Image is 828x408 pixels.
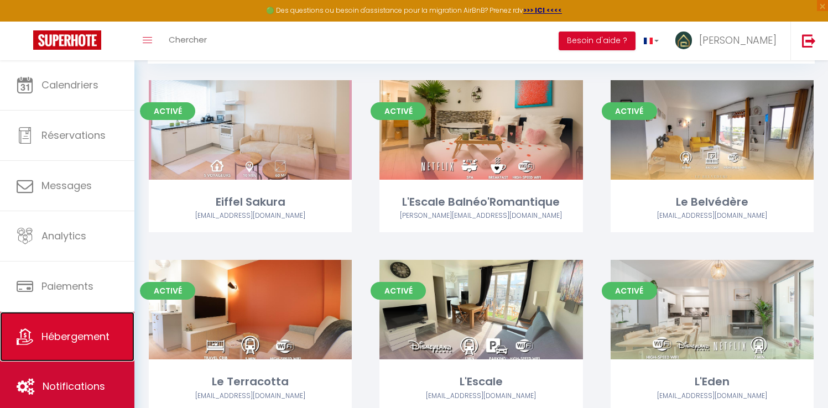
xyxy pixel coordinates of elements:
button: Besoin d'aide ? [559,32,636,50]
span: Activé [371,102,426,120]
span: Activé [602,282,657,300]
span: Activé [140,102,195,120]
span: Hébergement [41,329,110,343]
a: Chercher [160,22,215,60]
span: Analytics [41,229,86,243]
div: L'Escale [379,373,582,390]
div: Le Terracotta [149,373,352,390]
div: Airbnb [379,211,582,221]
a: >>> ICI <<<< [523,6,562,15]
div: Airbnb [611,211,814,221]
span: Activé [602,102,657,120]
div: L'Escale Balnéo'Romantique [379,193,582,211]
img: ... [675,32,692,49]
span: Activé [371,282,426,300]
span: Chercher [169,34,207,45]
span: Calendriers [41,78,98,92]
span: [PERSON_NAME] [699,33,777,47]
div: L'Eden [611,373,814,390]
div: Le Belvédère [611,193,814,211]
span: Messages [41,179,92,192]
img: logout [802,34,816,48]
a: ... [PERSON_NAME] [667,22,790,60]
div: Eiffel Sakura [149,193,352,211]
div: Airbnb [149,211,352,221]
div: Airbnb [379,391,582,401]
div: Airbnb [149,391,352,401]
span: Notifications [43,379,105,393]
span: Paiements [41,279,93,293]
span: Activé [140,282,195,300]
img: Super Booking [33,30,101,50]
div: Airbnb [611,391,814,401]
span: Réservations [41,128,106,142]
